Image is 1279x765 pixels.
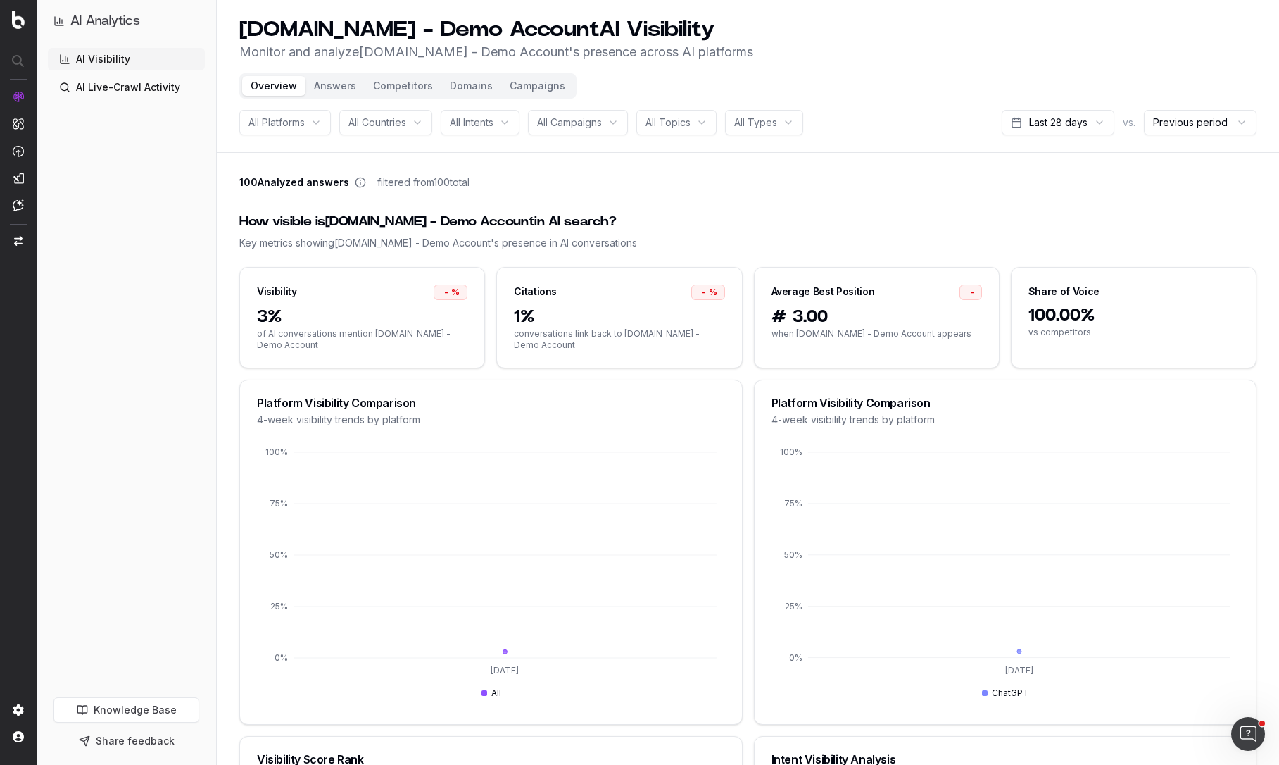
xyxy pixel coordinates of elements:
tspan: 100% [265,447,288,457]
div: - [959,285,982,300]
span: conversations link back to [DOMAIN_NAME] - Demo Account [514,328,724,351]
tspan: 25% [270,601,288,611]
span: of AI conversations mention [DOMAIN_NAME] - Demo Account [257,328,467,351]
span: 3% [257,306,467,328]
a: AI Live-Crawl Activity [48,76,205,99]
img: Assist [13,199,24,211]
span: All Campaigns [537,116,602,130]
span: % [709,287,717,298]
img: Switch project [14,236,23,246]
div: Platform Visibility Comparison [771,397,1240,409]
a: AI Visibility [48,48,205,70]
div: How visible is [DOMAIN_NAME] - Demo Account in AI search? [239,212,1256,232]
span: % [451,287,460,298]
div: Platform Visibility Comparison [257,397,725,409]
iframe: Intercom live chat [1231,717,1265,751]
tspan: [DATE] [491,665,519,676]
div: ChatGPT [982,688,1029,699]
div: 4-week visibility trends by platform [257,413,725,427]
div: Share of Voice [1028,285,1100,299]
div: Key metrics showing [DOMAIN_NAME] - Demo Account 's presence in AI conversations [239,236,1256,250]
img: Activation [13,145,24,157]
img: Analytics [13,91,24,102]
span: vs competitors [1028,327,1239,338]
tspan: 25% [784,601,802,611]
span: All Intents [450,116,493,130]
tspan: [DATE] [1005,665,1033,676]
div: - [691,285,725,300]
a: Knowledge Base [53,697,199,723]
img: Setting [13,704,24,716]
img: Botify logo [12,11,25,29]
tspan: 0% [275,652,288,663]
div: - [434,285,467,300]
img: My account [13,731,24,742]
button: Share feedback [53,728,199,754]
button: Overview [242,76,305,96]
span: 1% [514,306,724,328]
div: Citations [514,285,557,299]
div: Visibility [257,285,297,299]
span: # 3.00 [771,306,982,328]
h1: AI Analytics [70,11,140,31]
button: Campaigns [501,76,574,96]
tspan: 50% [783,549,802,560]
img: Intelligence [13,118,24,130]
p: Monitor and analyze [DOMAIN_NAME] - Demo Account 's presence across AI platforms [239,42,753,62]
span: All Topics [645,116,691,130]
span: 100 Analyzed answers [239,175,349,189]
button: Domains [441,76,501,96]
div: Intent Visibility Analysis [771,754,1240,765]
tspan: 75% [783,498,802,509]
button: Answers [305,76,365,96]
button: AI Analytics [53,11,199,31]
tspan: 75% [270,498,288,509]
span: 100.00% [1028,304,1239,327]
span: All Countries [348,116,406,130]
button: Competitors [365,76,441,96]
span: when [DOMAIN_NAME] - Demo Account appears [771,328,982,340]
span: vs. [1123,116,1135,130]
div: 4-week visibility trends by platform [771,413,1240,427]
div: All [481,688,501,699]
tspan: 100% [779,447,802,457]
img: Studio [13,173,24,184]
span: All Platforms [248,116,305,130]
div: Average Best Position [771,285,875,299]
tspan: 0% [788,652,802,663]
tspan: 50% [270,549,288,560]
span: filtered from 100 total [377,175,470,189]
div: Visibility Score Rank [257,754,725,765]
h1: [DOMAIN_NAME] - Demo Account AI Visibility [239,17,753,42]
